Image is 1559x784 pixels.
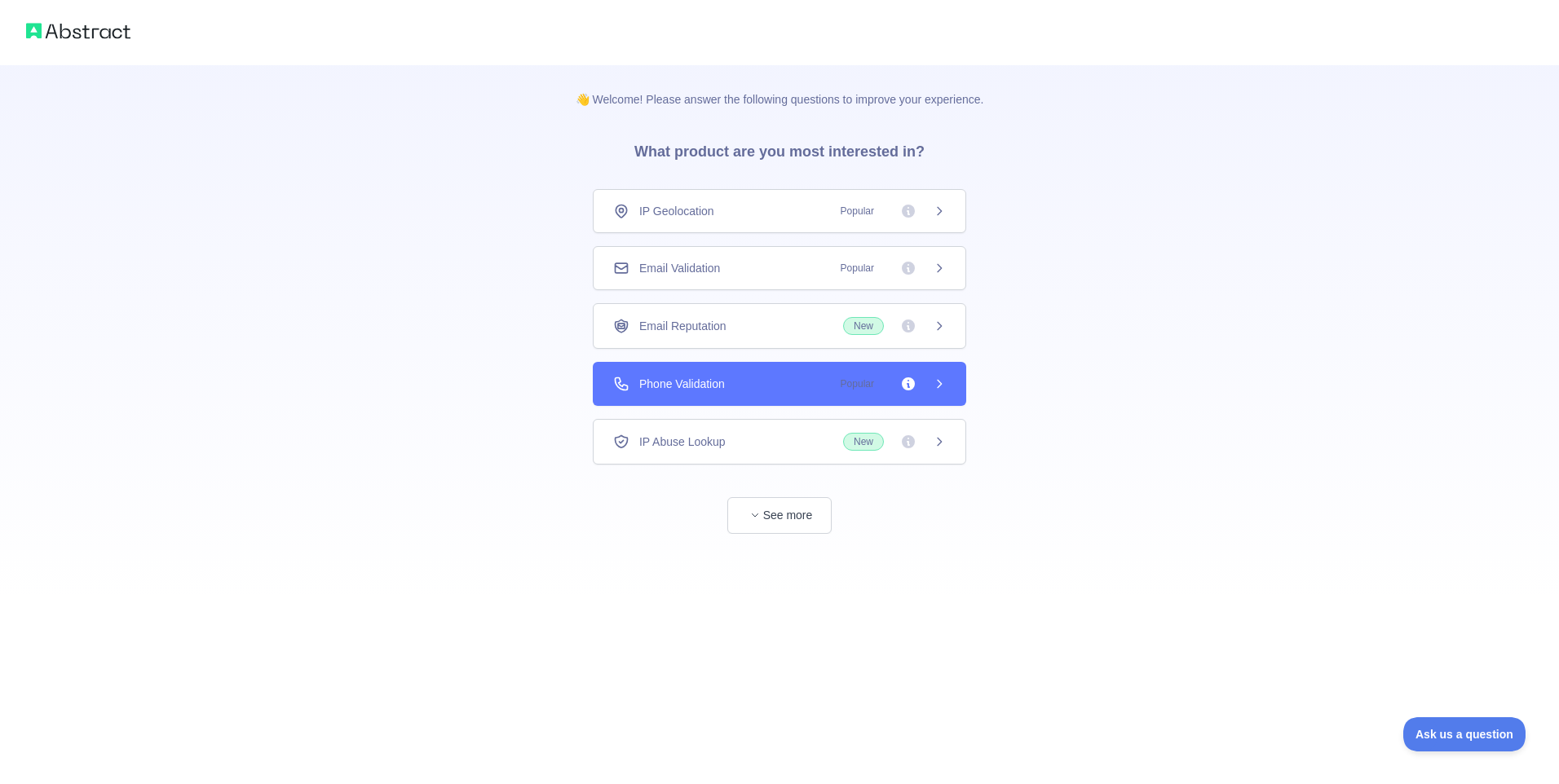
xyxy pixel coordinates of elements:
[727,497,832,534] button: See more
[843,433,884,451] span: New
[639,434,726,450] span: IP Abuse Lookup
[831,260,884,276] span: Popular
[639,318,727,334] span: Email Reputation
[26,20,130,42] img: Abstract logo
[831,376,884,392] span: Popular
[843,317,884,335] span: New
[831,203,884,219] span: Popular
[639,260,720,276] span: Email Validation
[550,65,1010,108] p: 👋 Welcome! Please answer the following questions to improve your experience.
[639,203,714,219] span: IP Geolocation
[639,376,725,392] span: Phone Validation
[608,108,951,189] h3: What product are you most interested in?
[1403,717,1526,751] iframe: Toggle Customer Support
